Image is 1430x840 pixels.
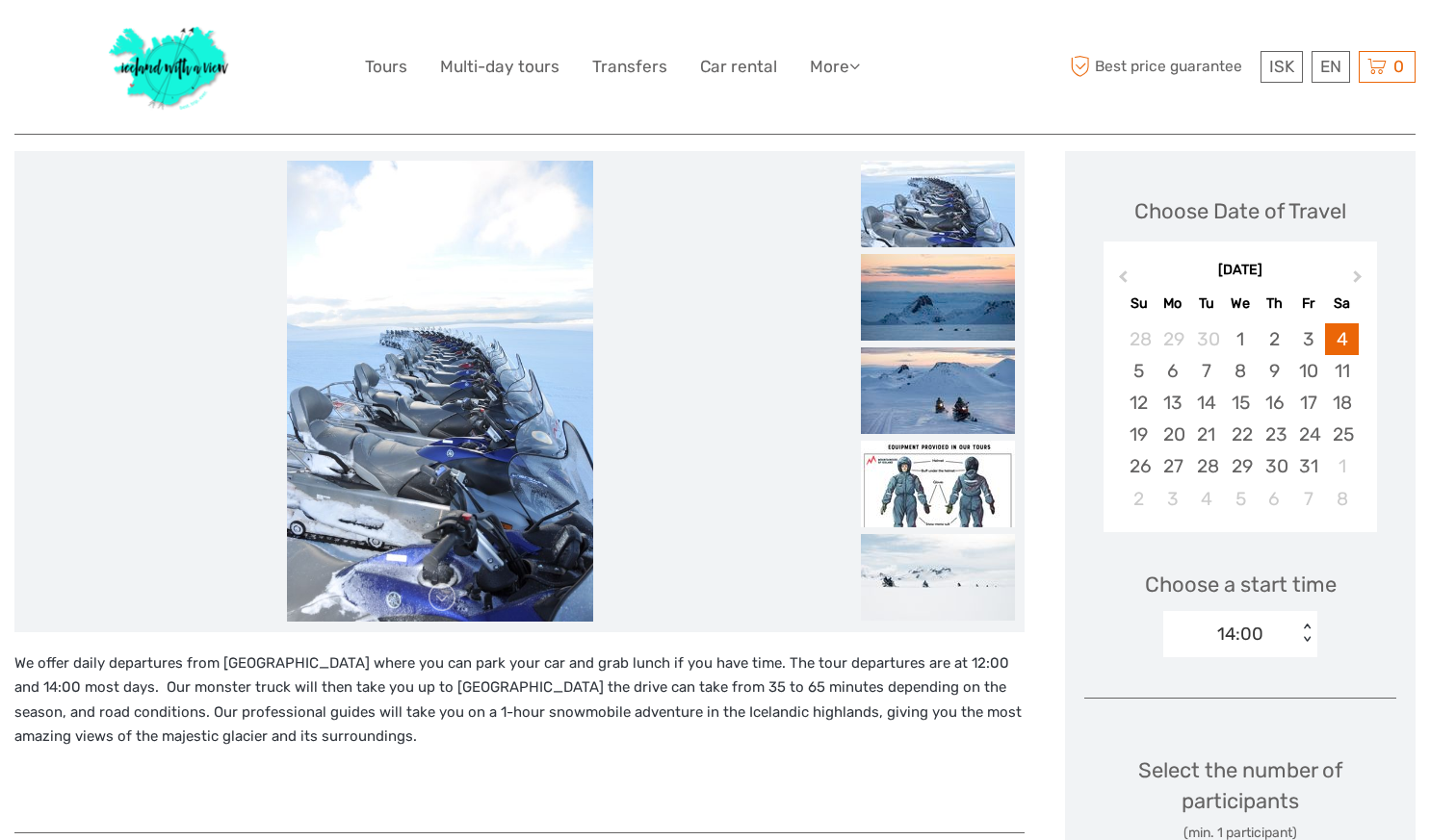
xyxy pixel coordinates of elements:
[1224,387,1258,419] div: Choose Wednesday, October 15th, 2025
[861,161,1015,247] img: a662909e57874bb8a24ac8d14b57afe6_slider_thumbnail.jpg
[1189,323,1223,355] div: Choose Tuesday, September 30th, 2025
[592,53,667,81] a: Transfers
[1224,323,1258,355] div: Choose Wednesday, October 1st, 2025
[1122,355,1156,387] div: Choose Sunday, October 5th, 2025
[440,53,559,81] a: Multi-day tours
[1122,387,1156,419] div: Choose Sunday, October 12th, 2025
[1291,387,1325,419] div: Choose Friday, October 17th, 2025
[1344,266,1375,296] button: Next Month
[1122,483,1156,515] div: Choose Sunday, November 2nd, 2025
[1189,291,1223,317] div: Tu
[1104,261,1377,281] div: [DATE]
[1122,291,1156,317] div: Su
[1122,450,1156,482] div: Choose Sunday, October 26th, 2025
[1189,450,1223,482] div: Choose Tuesday, October 28th, 2025
[1325,419,1359,450] div: Choose Saturday, October 25th, 2025
[1189,387,1223,419] div: Choose Tuesday, October 14th, 2025
[1110,323,1371,515] div: month 2025-10
[1291,291,1325,317] div: Fr
[14,651,1025,750] p: We offer daily departures from [GEOGRAPHIC_DATA] where you can park your car and grab lunch if yo...
[365,53,407,81] a: Tours
[1189,483,1223,515] div: Choose Tuesday, November 4th, 2025
[1258,387,1291,419] div: Choose Thursday, October 16th, 2025
[1291,419,1325,450] div: Choose Friday, October 24th, 2025
[1156,291,1189,317] div: Mo
[861,441,1015,527] img: 0b2dc18640e749cc9db9f0ec22847144_slider_thumbnail.jpeg
[1325,450,1359,482] div: Choose Saturday, November 1st, 2025
[1122,419,1156,450] div: Choose Sunday, October 19th, 2025
[1189,355,1223,387] div: Choose Tuesday, October 7th, 2025
[1269,57,1294,76] span: ISK
[1134,196,1346,226] div: Choose Date of Travel
[1065,51,1256,83] span: Best price guarantee
[1258,419,1291,450] div: Choose Thursday, October 23rd, 2025
[1325,483,1359,515] div: Choose Saturday, November 8th, 2025
[1156,483,1189,515] div: Choose Monday, November 3rd, 2025
[1258,355,1291,387] div: Choose Thursday, October 9th, 2025
[1156,450,1189,482] div: Choose Monday, October 27th, 2025
[1291,323,1325,355] div: Choose Friday, October 3rd, 2025
[1258,291,1291,317] div: Th
[1156,387,1189,419] div: Choose Monday, October 13th, 2025
[1299,624,1315,644] div: < >
[1224,419,1258,450] div: Choose Wednesday, October 22nd, 2025
[1258,483,1291,515] div: Choose Thursday, November 6th, 2025
[1145,570,1337,599] span: Choose a start time
[1224,291,1258,317] div: We
[27,34,218,49] p: We're away right now. Please check back later!
[1391,57,1407,76] span: 0
[861,254,1015,341] img: 159892f02703465eb6f1aca5f83bbc69_slider_thumbnail.jpg
[1122,323,1156,355] div: Choose Sunday, September 28th, 2025
[1291,450,1325,482] div: Choose Friday, October 31st, 2025
[99,14,240,119] img: 1077-ca632067-b948-436b-9c7a-efe9894e108b_logo_big.jpg
[1105,266,1136,296] button: Previous Month
[1325,355,1359,387] div: Choose Saturday, October 11th, 2025
[1224,483,1258,515] div: Choose Wednesday, November 5th, 2025
[861,534,1015,621] img: 535faf776e73400bb2ce7baf289e941b_slider_thumbnail.jpeg
[1325,291,1359,317] div: Sa
[221,30,245,53] button: Open LiveChat chat widget
[1325,387,1359,419] div: Choose Saturday, October 18th, 2025
[861,347,1015,434] img: c2e20eff45dc4971b2cb68c02d4f1ced_slider_thumbnail.jpg
[1312,51,1350,83] div: EN
[1156,419,1189,450] div: Choose Monday, October 20th, 2025
[1224,355,1258,387] div: Choose Wednesday, October 8th, 2025
[1156,323,1189,355] div: Choose Monday, September 29th, 2025
[1189,419,1223,450] div: Choose Tuesday, October 21st, 2025
[1325,323,1359,355] div: Choose Saturday, October 4th, 2025
[287,161,594,623] img: a662909e57874bb8a24ac8d14b57afe6_main_slider.jpg
[1156,355,1189,387] div: Choose Monday, October 6th, 2025
[1224,450,1258,482] div: Choose Wednesday, October 29th, 2025
[1291,355,1325,387] div: Choose Friday, October 10th, 2025
[1258,450,1291,482] div: Choose Thursday, October 30th, 2025
[700,53,777,81] a: Car rental
[1291,483,1325,515] div: Choose Friday, November 7th, 2025
[1258,323,1291,355] div: Choose Thursday, October 2nd, 2025
[810,53,860,81] a: More
[1217,622,1263,647] div: 14:00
